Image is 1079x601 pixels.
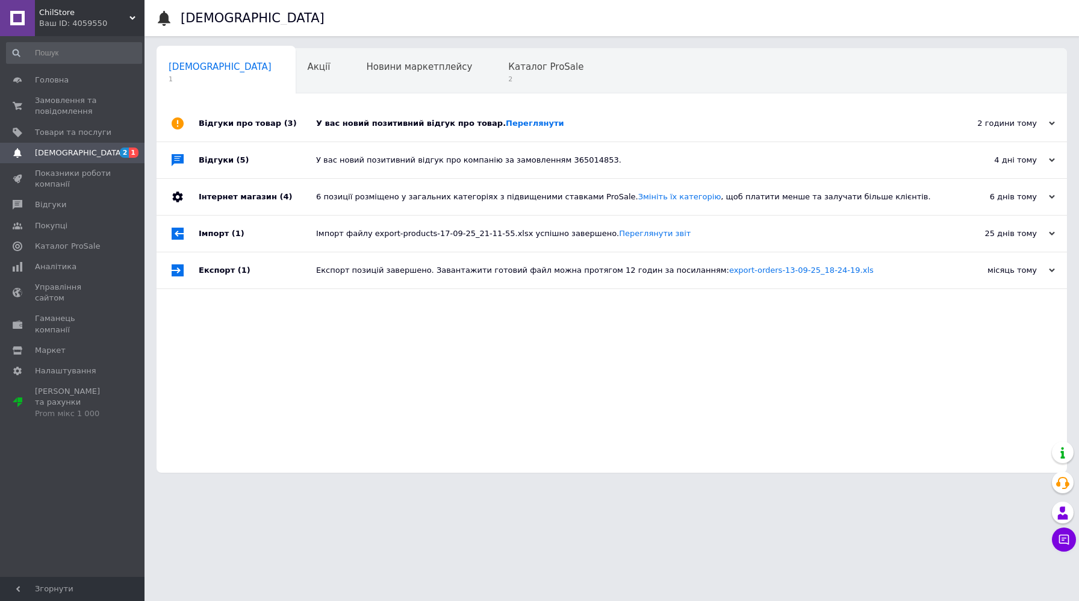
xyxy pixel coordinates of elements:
span: 1 [129,148,138,158]
div: 2 години тому [934,118,1055,129]
span: ChilStore [39,7,129,18]
div: Імпорт файлу export-products-17-09-25_21-11-55.xlsx успішно завершено. [316,228,934,239]
span: Новини маркетплейсу [366,61,472,72]
span: Головна [35,75,69,86]
span: (3) [284,119,297,128]
span: 2 [120,148,129,158]
span: (4) [279,192,292,201]
div: Відгуки [199,142,316,178]
span: Управління сайтом [35,282,111,304]
div: У вас новий позитивний відгук про товар. [316,118,934,129]
button: Чат з покупцем [1052,528,1076,552]
div: Імпорт [199,216,316,252]
div: 6 днів тому [934,192,1055,202]
a: Переглянути [506,119,564,128]
a: export-orders-13-09-25_18-24-19.xls [729,266,874,275]
div: місяць тому [934,265,1055,276]
h1: [DEMOGRAPHIC_DATA] [181,11,325,25]
div: 6 позиції розміщено у загальних категоріях з підвищеними ставками ProSale. , щоб платити менше та... [316,192,934,202]
span: Акції [308,61,331,72]
span: Маркет [35,345,66,356]
span: 2 [508,75,583,84]
span: Показники роботи компанії [35,168,111,190]
span: [PERSON_NAME] та рахунки [35,386,111,419]
span: (1) [232,229,244,238]
div: 25 днів тому [934,228,1055,239]
div: 4 дні тому [934,155,1055,166]
div: У вас новий позитивний відгук про компанію за замовленням 365014853. [316,155,934,166]
div: Інтернет магазин [199,179,316,215]
span: Гаманець компанії [35,313,111,335]
span: Каталог ProSale [508,61,583,72]
span: (1) [238,266,250,275]
div: Prom мікс 1 000 [35,408,111,419]
a: Змініть їх категорію [638,192,721,201]
span: Покупці [35,220,67,231]
span: Товари та послуги [35,127,111,138]
div: Експорт позицій завершено. Завантажити готовий файл можна протягом 12 годин за посиланням: [316,265,934,276]
span: Налаштування [35,366,96,376]
div: Відгуки про товар [199,105,316,142]
a: Переглянути звіт [619,229,691,238]
span: Аналітика [35,261,76,272]
span: (5) [237,155,249,164]
span: 1 [169,75,272,84]
input: Пошук [6,42,142,64]
div: Ваш ID: 4059550 [39,18,145,29]
span: Замовлення та повідомлення [35,95,111,117]
span: [DEMOGRAPHIC_DATA] [35,148,124,158]
span: Відгуки [35,199,66,210]
span: Каталог ProSale [35,241,100,252]
div: Експорт [199,252,316,288]
span: [DEMOGRAPHIC_DATA] [169,61,272,72]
